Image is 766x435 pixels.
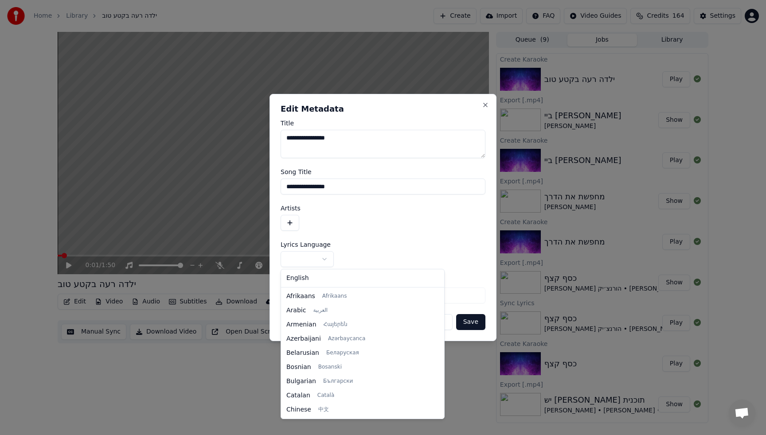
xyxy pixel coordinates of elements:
span: Armenian [286,320,317,329]
span: Belarusian [286,349,319,357]
span: 中文 [318,406,329,413]
span: Հայերեն [324,321,348,328]
span: Bulgarian [286,377,316,386]
span: Afrikaans [322,293,347,300]
span: Chinese [286,405,311,414]
span: العربية [313,307,328,314]
span: Беларуская [326,350,359,357]
span: Català [317,392,334,399]
span: Afrikaans [286,292,315,301]
span: Azərbaycanca [328,335,365,342]
span: Bosanski [318,364,342,371]
span: Arabic [286,306,306,315]
span: Azerbaijani [286,334,321,343]
span: Catalan [286,391,310,400]
span: English [286,274,309,283]
span: Bosnian [286,363,311,372]
span: Български [323,378,353,385]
